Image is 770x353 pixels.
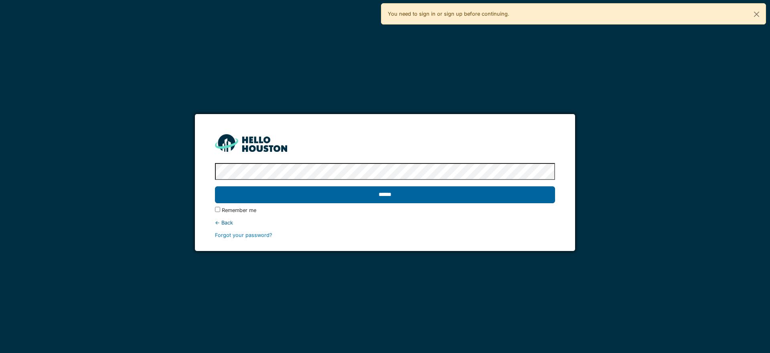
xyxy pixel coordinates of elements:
[215,134,287,151] img: HH_line-BYnF2_Hg.png
[748,4,766,25] button: Close
[222,206,256,214] label: Remember me
[215,219,555,226] div: ← Back
[381,3,766,24] div: You need to sign in or sign up before continuing.
[215,232,272,238] a: Forgot your password?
